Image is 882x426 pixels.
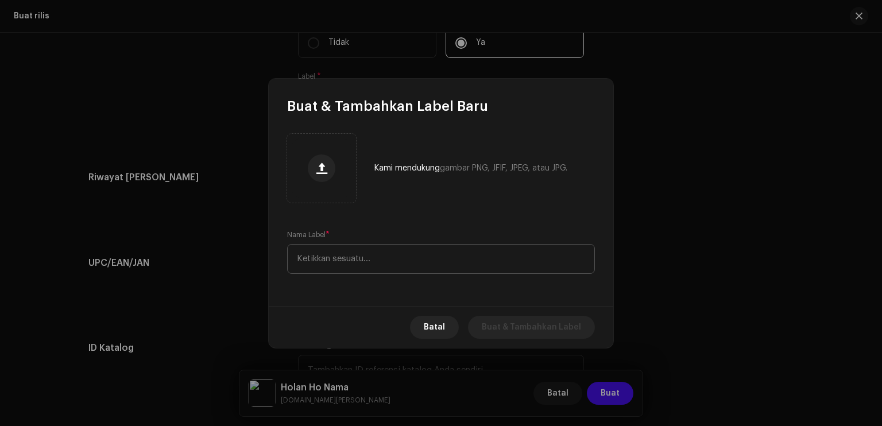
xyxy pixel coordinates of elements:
button: Batal [410,316,459,339]
button: Buat & Tambahkan Label [468,316,595,339]
div: Kami mendukung [374,164,567,173]
span: Buat & Tambahkan Label Baru [287,97,488,115]
span: gambar PNG, JFIF, JPEG, atau JPG. [440,164,567,172]
span: Buat & Tambahkan Label [482,316,581,339]
input: Ketikkan sesuatu... [287,244,595,274]
label: Nama Label [287,230,330,239]
span: Batal [424,316,445,339]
